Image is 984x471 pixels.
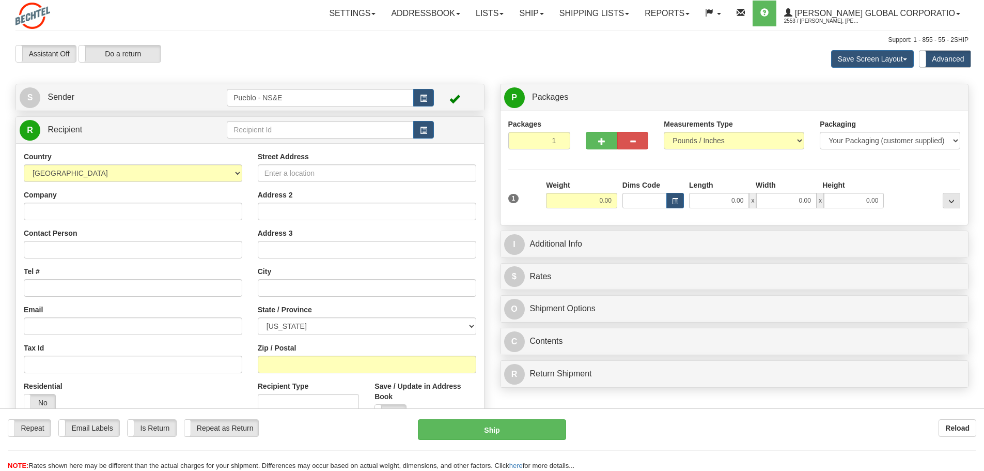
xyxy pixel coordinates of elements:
[919,51,971,67] label: Advanced
[258,266,271,277] label: City
[418,419,566,440] button: Ship
[756,180,776,190] label: Width
[504,298,965,320] a: OShipment Options
[532,93,568,101] span: Packages
[511,1,551,26] a: Ship
[20,120,40,141] span: R
[820,119,856,129] label: Packaging
[59,420,119,436] label: Email Labels
[508,119,542,129] label: Packages
[546,180,570,190] label: Weight
[817,193,824,208] span: x
[552,1,637,26] a: Shipping lists
[792,9,955,18] span: [PERSON_NAME] Global Corporatio
[504,331,965,352] a: CContents
[468,1,511,26] a: Lists
[504,234,525,255] span: I
[258,381,309,391] label: Recipient Type
[504,266,525,287] span: $
[16,45,76,62] label: Assistant Off
[504,266,965,287] a: $Rates
[20,87,40,108] span: S
[24,343,44,353] label: Tax Id
[776,1,968,26] a: [PERSON_NAME] Global Corporatio 2553 / [PERSON_NAME], [PERSON_NAME]
[128,420,176,436] label: Is Return
[943,193,960,208] div: ...
[20,119,204,141] a: R Recipient
[258,305,312,315] label: State / Province
[24,228,77,238] label: Contact Person
[15,3,50,29] img: logo2553.jpg
[689,180,713,190] label: Length
[822,180,845,190] label: Height
[184,420,258,436] label: Repeat as Return
[374,381,476,402] label: Save / Update in Address Book
[508,194,519,203] span: 1
[321,1,383,26] a: Settings
[24,394,55,411] label: No
[504,234,965,255] a: IAdditional Info
[509,462,523,469] a: here
[258,343,296,353] label: Zip / Postal
[258,164,476,182] input: Enter a location
[48,125,82,134] span: Recipient
[831,50,914,68] button: Save Screen Layout
[960,183,983,288] iframe: chat widget
[784,16,862,26] span: 2553 / [PERSON_NAME], [PERSON_NAME]
[24,266,40,277] label: Tel #
[20,87,227,108] a: S Sender
[504,331,525,352] span: C
[637,1,697,26] a: Reports
[8,462,28,469] span: NOTE:
[258,190,293,200] label: Address 2
[375,405,406,421] label: No
[622,180,660,190] label: Dims Code
[15,36,969,44] div: Support: 1 - 855 - 55 - 2SHIP
[383,1,468,26] a: Addressbook
[504,87,525,108] span: P
[939,419,976,437] button: Reload
[48,93,74,101] span: Sender
[24,305,43,315] label: Email
[258,228,293,238] label: Address 3
[504,363,965,385] a: RReturn Shipment
[504,299,525,320] span: O
[258,151,309,162] label: Street Address
[24,190,57,200] label: Company
[8,420,51,436] label: Repeat
[79,45,161,62] label: Do a return
[24,381,63,391] label: Residential
[504,87,965,108] a: P Packages
[24,151,52,162] label: Country
[504,364,525,385] span: R
[227,89,414,107] input: Sender Id
[945,424,970,432] b: Reload
[227,121,414,139] input: Recipient Id
[749,193,756,208] span: x
[664,119,733,129] label: Measurements Type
